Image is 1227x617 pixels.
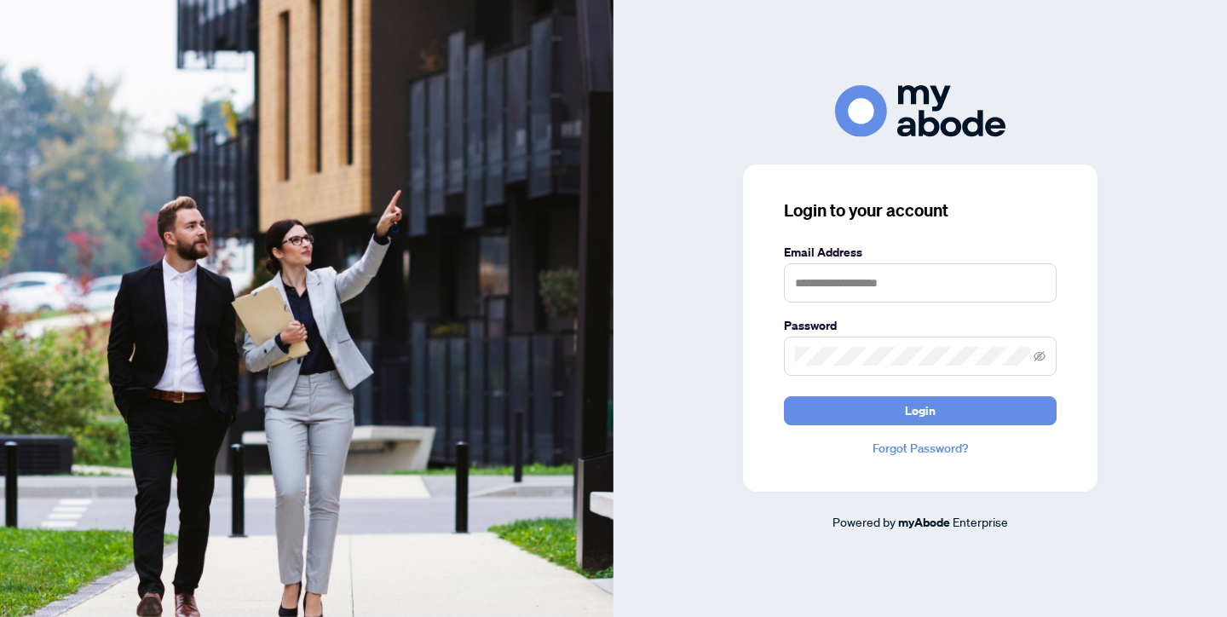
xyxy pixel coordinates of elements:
img: ma-logo [835,85,1005,137]
span: eye-invisible [1034,350,1046,362]
span: Enterprise [953,514,1008,529]
a: myAbode [898,513,950,532]
label: Password [784,316,1057,335]
button: Login [784,396,1057,425]
h3: Login to your account [784,199,1057,222]
a: Forgot Password? [784,439,1057,458]
span: Powered by [832,514,896,529]
span: Login [905,397,936,424]
label: Email Address [784,243,1057,262]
